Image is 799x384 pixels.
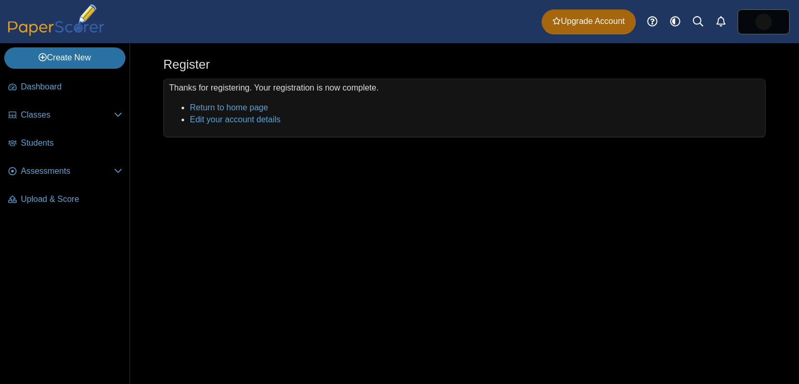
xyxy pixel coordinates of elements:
a: Dashboard [4,75,126,100]
img: PaperScorer [4,4,108,36]
a: PaperScorer [4,29,108,37]
span: Upload & Score [21,194,122,205]
a: Return to home page [190,103,268,112]
span: Upgrade Account [552,16,625,27]
a: Classes [4,103,126,128]
span: Classes [21,109,114,121]
span: Students [21,137,122,149]
h1: Register [163,56,210,73]
a: Assessments [4,159,126,184]
span: Assessments [21,165,114,177]
a: Alerts [710,10,732,33]
img: ps.ryjXjwZhCSYClR7J [755,14,772,30]
a: ps.ryjXjwZhCSYClR7J [738,9,790,34]
a: Upgrade Account [542,9,636,34]
span: Dashboard [21,81,122,93]
a: Upload & Score [4,187,126,212]
span: Hieu Nguyen [755,14,772,30]
a: Create New [4,47,125,68]
a: Edit your account details [190,115,280,124]
div: Thanks for registering. Your registration is now complete. [163,79,766,137]
a: Students [4,131,126,156]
